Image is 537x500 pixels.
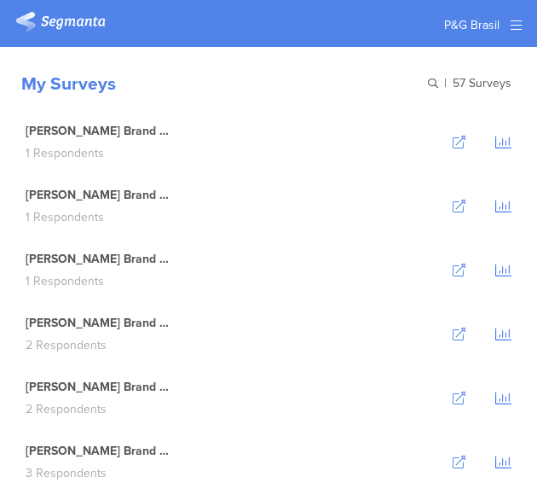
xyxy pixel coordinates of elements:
div: [PERSON_NAME] Brand Lift - 01.03 [26,314,170,332]
div: [PERSON_NAME] Brand Lift - 01.01 [26,442,170,460]
div: [PERSON_NAME] Brand Lift - 02.03 [26,122,170,140]
div: 1 Respondents [26,208,170,226]
span: | [442,74,449,92]
div: [PERSON_NAME] Brand Lift - 02.01 [26,250,170,268]
div: 3 Respondents [26,464,170,482]
div: 2 Respondents [26,336,170,354]
div: 1 Respondents [26,144,170,162]
div: P&G Brasil [444,13,499,34]
div: [PERSON_NAME] Brand Lift - 02.02 [26,186,170,204]
div: [PERSON_NAME] Brand Lift - 01.02 [26,378,170,396]
div: 1 Respondents [26,272,170,290]
div: 2 Respondents [26,400,170,418]
div: My Surveys [21,70,116,96]
img: segmanta logo [15,11,107,32]
span: 57 Surveys [453,74,511,92]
